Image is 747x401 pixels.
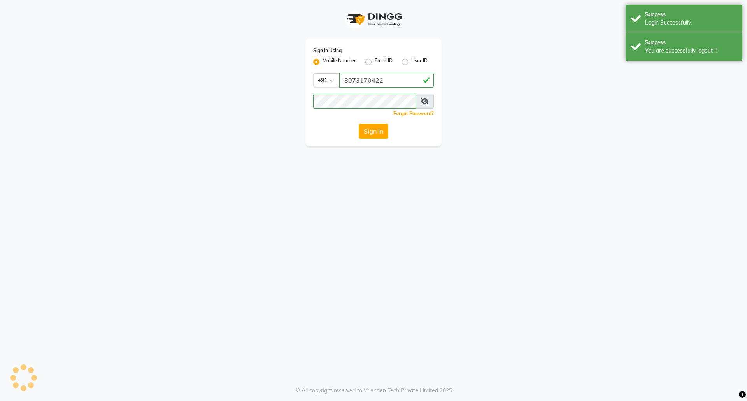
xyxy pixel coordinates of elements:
label: Email ID [375,57,393,67]
div: You are successfully logout !! [645,47,736,55]
input: Username [313,94,416,109]
div: Login Successfully. [645,19,736,27]
input: Username [339,73,434,88]
button: Sign In [359,124,388,139]
a: Forgot Password? [393,111,434,116]
label: Sign In Using: [313,47,343,54]
label: User ID [411,57,428,67]
img: logo1.svg [342,8,405,31]
div: Success [645,11,736,19]
div: Success [645,39,736,47]
label: Mobile Number [323,57,356,67]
